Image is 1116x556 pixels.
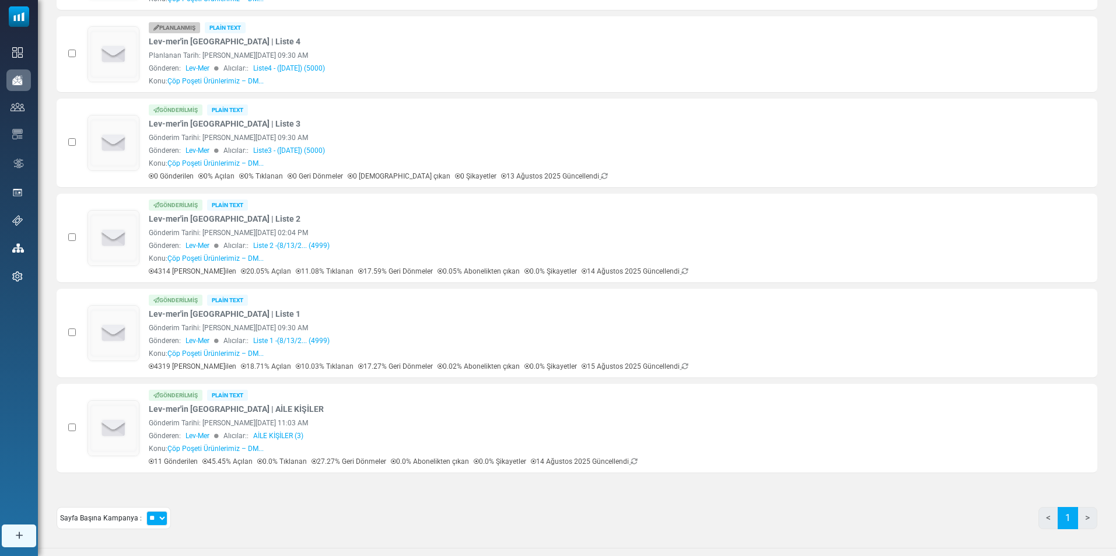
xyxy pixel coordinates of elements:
p: 0.0% Şikayetler [474,456,526,467]
p: 14 Ağustos 2025 Güncellendi [582,266,688,277]
div: Gönderen: Alıcılar:: [149,431,959,441]
p: 13 Ağustos 2025 Güncellendi [501,171,608,181]
div: Gönderilmiş [149,390,202,401]
img: campaigns-icon-active.png [12,75,23,85]
p: 14 Ağustos 2025 Güncellendi [531,456,638,467]
div: Gönderen: Alıcılar:: [149,240,959,251]
a: Liste4 - ([DATE]) (5000) [253,63,325,74]
a: Liste 2 -(8/13/2... (4999) [253,240,330,251]
span: Çöp Poşeti Ürünlerimiz – DM... [167,77,264,85]
img: empty-draft-icon2.svg [88,116,139,170]
p: 0.0% Şikayetler [524,361,577,372]
p: 45.45% Açılan [202,456,253,467]
img: support-icon.svg [12,215,23,226]
p: 0 Geri Dönmeler [288,171,343,181]
p: 0 Gönderilen [149,171,194,181]
p: 0.0% Abonelikten çıkan [391,456,469,467]
img: landing_pages.svg [12,187,23,198]
div: Plain Text [207,200,248,211]
div: Gönderen: Alıcılar:: [149,63,959,74]
p: 0% Tıklanan [239,171,283,181]
span: Lev-Mer [186,63,209,74]
img: empty-draft-icon2.svg [88,211,139,265]
div: Konu: [149,76,264,86]
a: Lev-mer'in [GEOGRAPHIC_DATA] | AİLE KİŞİLER [149,403,324,415]
div: Gönderilmiş [149,295,202,306]
p: 11 Gönderilen [149,456,198,467]
a: Lev-mer'in [GEOGRAPHIC_DATA] | Liste 1 [149,308,300,320]
div: Gönderim Tarihi: [PERSON_NAME][DATE] 09:30 AM [149,132,959,143]
img: empty-draft-icon2.svg [88,401,139,456]
p: 0% Açılan [198,171,235,181]
a: Lev-mer'in [GEOGRAPHIC_DATA] | Liste 2 [149,213,300,225]
p: 0.0% Tıklanan [257,456,307,467]
p: 0.05% Abonelikten çıkan [438,266,520,277]
div: Plain Text [205,22,246,33]
div: Gönderim Tarihi: [PERSON_NAME][DATE] 09:30 AM [149,323,959,333]
a: Lev-mer'in [GEOGRAPHIC_DATA] | Liste 3 [149,118,300,130]
img: settings-icon.svg [12,271,23,282]
span: Çöp Poşeti Ürünlerimiz – DM... [167,445,264,453]
img: email-templates-icon.svg [12,129,23,139]
div: Konu: [149,348,264,359]
img: empty-draft-icon2.svg [88,27,139,82]
img: workflow.svg [12,157,25,170]
div: Gönderen: Alıcılar:: [149,335,959,346]
div: Gönderim Tarihi: [PERSON_NAME][DATE] 02:04 PM [149,228,959,238]
div: Planlanmış [149,22,200,33]
p: 11.08% Tıklanan [296,266,354,277]
span: Çöp Poşeti Ürünlerimiz – DM... [167,254,264,263]
div: Konu: [149,158,264,169]
img: mailsoftly_icon_blue_white.svg [9,6,29,27]
div: Gönderilmiş [149,104,202,116]
a: 1 [1058,507,1078,529]
nav: Page [1038,507,1097,538]
span: Sayfa Başına Kampanya : [60,513,142,523]
img: contacts-icon.svg [11,103,25,111]
div: Konu: [149,253,264,264]
div: Plain Text [207,390,248,401]
span: Lev-Mer [186,335,209,346]
p: 0 Şikayetler [455,171,496,181]
a: AİLE KİŞİLER (3) [253,431,303,441]
span: Çöp Poşeti Ürünlerimiz – DM... [167,159,264,167]
p: 17.27% Geri Dönmeler [358,361,433,372]
img: dashboard-icon.svg [12,47,23,58]
span: Lev-Mer [186,431,209,441]
span: Çöp Poşeti Ürünlerimiz – DM... [167,349,264,358]
span: Lev-Mer [186,145,209,156]
p: 15 Ağustos 2025 Güncellendi [582,361,688,372]
p: 0.0% Şikayetler [524,266,577,277]
a: Liste 1 -(8/13/2... (4999) [253,335,330,346]
div: Gönderilmiş [149,200,202,211]
a: Liste3 - ([DATE]) (5000) [253,145,325,156]
div: Konu: [149,443,264,454]
a: Lev-mer'in [GEOGRAPHIC_DATA] | Liste 4 [149,36,300,48]
p: 17.59% Geri Dönmeler [358,266,433,277]
p: 0 [DEMOGRAPHIC_DATA] çıkan [348,171,450,181]
span: Lev-Mer [186,240,209,251]
div: Plain Text [207,104,248,116]
div: Gönderen: Alıcılar:: [149,145,959,156]
div: Plain Text [207,295,248,306]
div: Planlanan Tarih: [PERSON_NAME][DATE] 09:30 AM [149,50,959,61]
p: 18.71% Açılan [241,361,291,372]
div: Gönderim Tarihi: [PERSON_NAME][DATE] 11:03 AM [149,418,959,428]
img: empty-draft-icon2.svg [88,306,139,361]
p: 10.03% Tıklanan [296,361,354,372]
p: 4314 [PERSON_NAME]ilen [149,266,236,277]
p: 4319 [PERSON_NAME]ilen [149,361,236,372]
p: 20.05% Açılan [241,266,291,277]
p: 0.02% Abonelikten çıkan [438,361,520,372]
p: 27.27% Geri Dönmeler [312,456,386,467]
